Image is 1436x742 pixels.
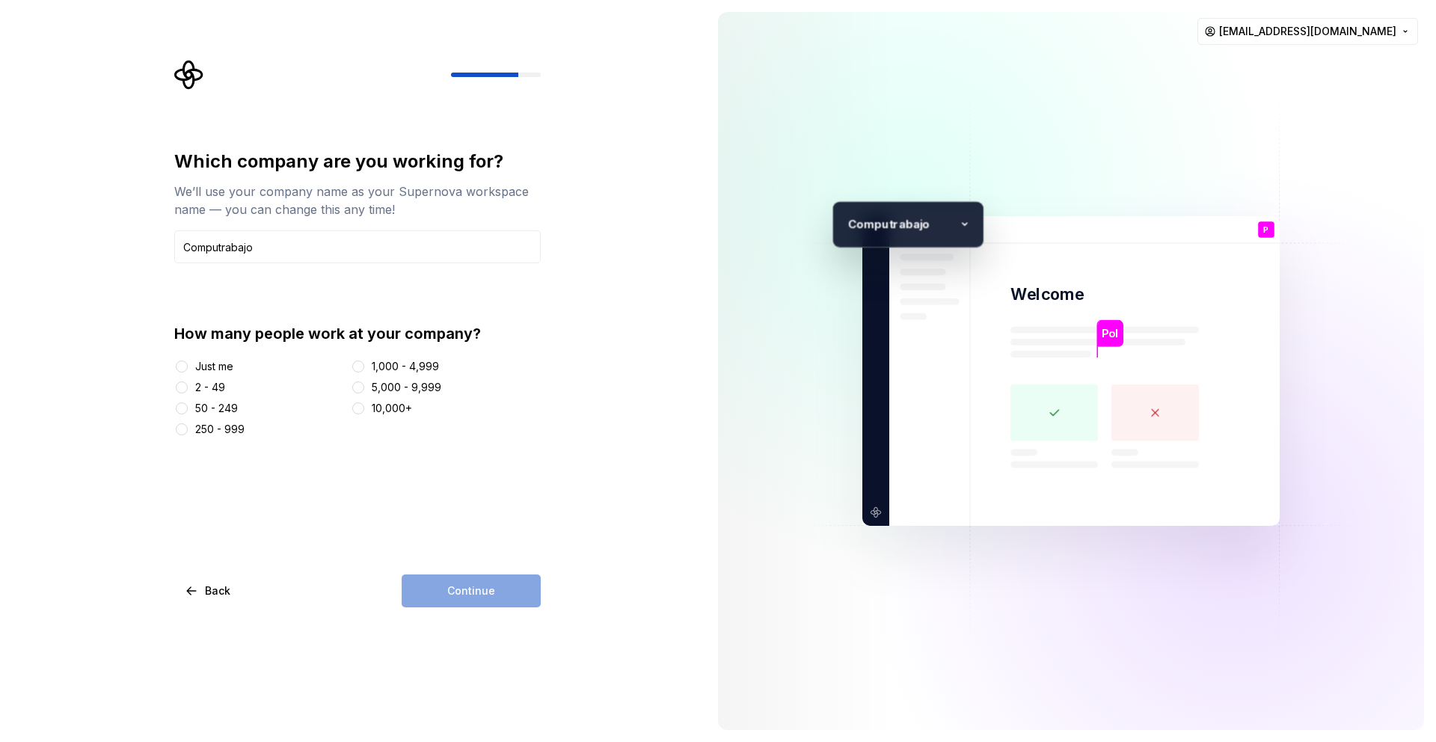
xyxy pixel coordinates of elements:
[1010,283,1084,305] p: Welcome
[1197,18,1418,45] button: [EMAIL_ADDRESS][DOMAIN_NAME]
[174,183,541,218] div: We’ll use your company name as your Supernova workspace name — you can change this any time!
[174,150,541,174] div: Which company are you working for?
[372,401,412,416] div: 10,000+
[174,60,204,90] svg: Supernova Logo
[856,215,954,233] p: omputrabajo
[840,215,856,233] p: C
[1219,24,1396,39] span: [EMAIL_ADDRESS][DOMAIN_NAME]
[372,359,439,374] div: 1,000 - 4,999
[174,230,541,263] input: Company name
[195,380,225,395] div: 2 - 49
[195,401,238,416] div: 50 - 249
[1263,226,1268,234] p: P
[372,380,441,395] div: 5,000 - 9,999
[1102,325,1118,342] p: Pol
[195,359,233,374] div: Just me
[174,323,541,344] div: How many people work at your company?
[205,583,230,598] span: Back
[174,574,243,607] button: Back
[195,422,245,437] div: 250 - 999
